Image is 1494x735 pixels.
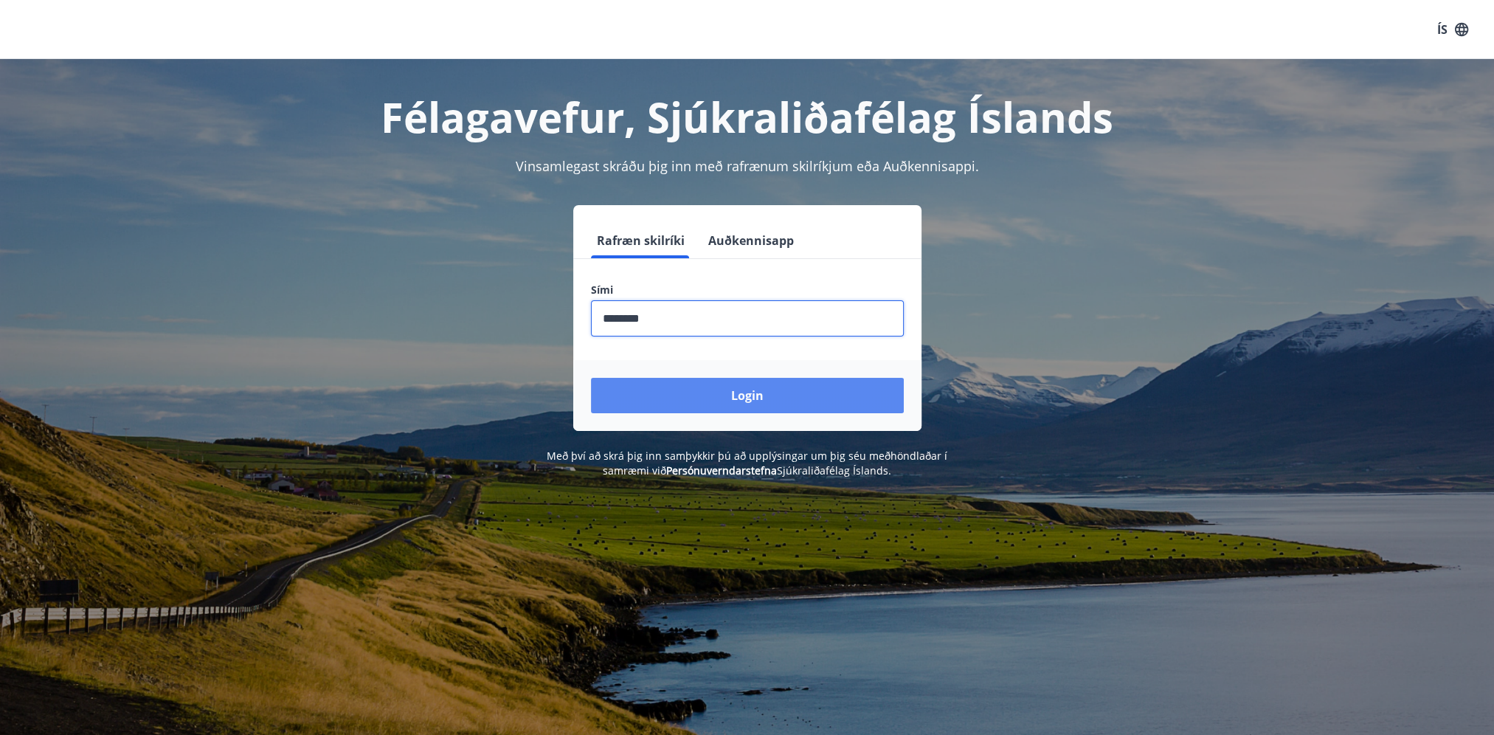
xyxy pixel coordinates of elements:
[1429,16,1476,43] button: ÍS
[591,283,904,297] label: Sími
[702,223,800,258] button: Auðkennisapp
[516,157,979,175] span: Vinsamlegast skráðu þig inn með rafrænum skilríkjum eða Auðkennisappi.
[591,378,904,413] button: Login
[234,89,1261,145] h1: Félagavefur, Sjúkraliðafélag Íslands
[547,449,947,477] span: Með því að skrá þig inn samþykkir þú að upplýsingar um þig séu meðhöndlaðar í samræmi við Sjúkral...
[666,463,777,477] a: Persónuverndarstefna
[591,223,691,258] button: Rafræn skilríki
